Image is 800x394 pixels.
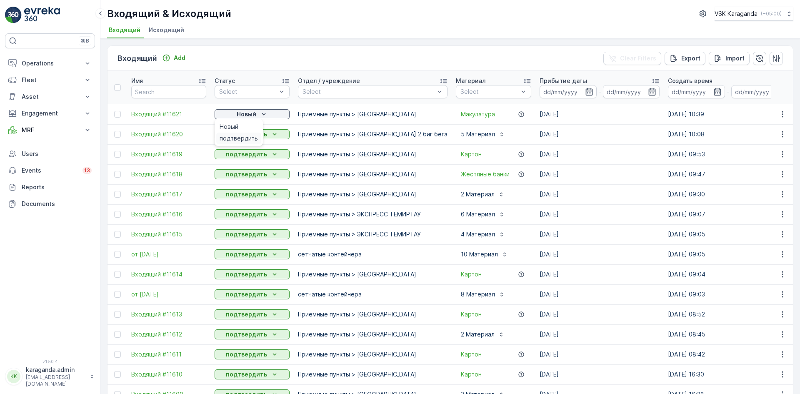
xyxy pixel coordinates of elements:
[131,210,206,218] a: Входящий #11616
[664,244,792,264] td: [DATE] 09:05
[664,104,792,124] td: [DATE] 10:39
[131,130,206,138] a: Входящий #11620
[461,370,482,379] a: Картон
[149,26,184,34] span: Исходящий
[298,250,447,258] p: сетчатыe контейнера
[535,324,664,344] td: [DATE]
[5,146,95,162] a: Users
[298,210,447,218] p: Приемные пункты > ЭКСПРЕСС ТЕМИРТАУ
[664,224,792,244] td: [DATE] 09:05
[298,310,447,319] p: Приемные пункты > [GEOGRAPHIC_DATA]
[215,289,290,299] button: подтвердить
[5,105,95,122] button: Engagement
[26,366,86,374] p: karaganda.admin
[131,190,206,198] span: Входящий #11617
[298,370,447,379] p: Приемные пункты > [GEOGRAPHIC_DATA]
[298,110,447,118] p: Приемные пункты > [GEOGRAPHIC_DATA]
[535,244,664,264] td: [DATE]
[114,251,121,258] div: Toggle Row Selected
[302,88,435,96] p: Select
[114,171,121,178] div: Toggle Row Selected
[226,170,267,178] p: подтвердить
[456,77,485,85] p: Материал
[22,76,78,84] p: Fleet
[215,369,290,379] button: подтвердить
[668,77,712,85] p: Создать время
[461,270,482,279] a: Картон
[664,364,792,384] td: [DATE] 16:30
[461,150,482,158] a: Картон
[5,179,95,196] a: Reports
[114,311,121,318] div: Toggle Row Selected
[298,77,360,85] p: Отдел / учреждение
[535,164,664,184] td: [DATE]
[220,123,238,131] span: Новый
[220,134,258,143] span: подтвердить
[461,170,510,178] a: Жестяные банки
[226,370,267,379] p: подтвердить
[226,330,267,339] p: подтвердить
[215,229,290,239] button: подтвердить
[114,271,121,278] div: Toggle Row Selected
[131,170,206,178] a: Входящий #11618
[456,228,510,241] button: 4 Материал
[298,230,447,238] p: Приемные пункты > ЭКСПРЕСС ТЕМИРТАУ
[535,344,664,364] td: [DATE]
[114,351,121,358] div: Toggle Row Selected
[5,162,95,179] a: Events13
[226,190,267,198] p: подтвердить
[664,344,792,364] td: [DATE] 08:42
[215,149,290,159] button: подтвердить
[5,122,95,138] button: MRF
[131,85,206,98] input: Search
[131,150,206,158] span: Входящий #11619
[664,284,792,304] td: [DATE] 09:03
[131,350,206,359] a: Входящий #11611
[298,170,447,178] p: Приемные пункты > [GEOGRAPHIC_DATA]
[535,204,664,224] td: [DATE]
[664,164,792,184] td: [DATE] 09:47
[456,328,510,341] button: 2 Материал
[460,88,518,96] p: Select
[81,38,89,44] p: ⌘B
[5,359,95,364] span: v 1.50.4
[731,85,788,98] input: dd/mm/yyyy
[298,130,447,138] p: Приемные пункты > [GEOGRAPHIC_DATA] 2 биг бега
[22,109,78,118] p: Engagement
[215,169,290,179] button: подтвердить
[461,350,482,359] span: Картон
[226,310,267,319] p: подтвердить
[456,188,510,201] button: 2 Материал
[226,150,267,158] p: подтвердить
[461,110,495,118] a: Макулатура
[159,53,189,63] button: Add
[535,144,664,164] td: [DATE]
[715,10,757,18] p: VSK Karaganda
[215,109,290,119] button: Новый
[7,370,20,383] div: KK
[461,310,482,319] a: Картон
[114,111,121,118] div: Toggle Row Selected
[5,366,95,387] button: KKkaraganda.admin[EMAIL_ADDRESS][DOMAIN_NAME]
[535,184,664,204] td: [DATE]
[664,124,792,144] td: [DATE] 10:08
[114,131,121,138] div: Toggle Row Selected
[761,10,782,17] p: ( +05:00 )
[84,167,90,174] p: 13
[535,304,664,324] td: [DATE]
[22,59,78,68] p: Operations
[114,331,121,338] div: Toggle Row Selected
[131,290,206,299] span: от [DATE]
[131,330,206,339] span: Входящий #11612
[114,231,121,238] div: Toggle Row Selected
[461,190,495,198] p: 2 Материал
[114,291,121,298] div: Toggle Row Selected
[22,200,92,208] p: Documents
[131,310,206,319] a: Входящий #11613
[456,208,510,221] button: 6 Материал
